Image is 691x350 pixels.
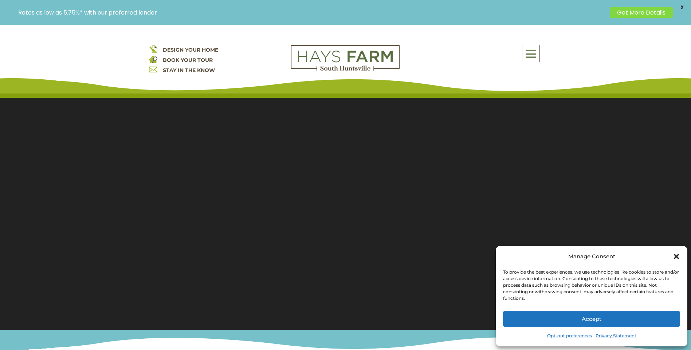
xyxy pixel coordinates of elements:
[163,57,213,63] a: BOOK YOUR TOUR
[163,47,218,53] a: DESIGN YOUR HOME
[291,45,400,71] img: Logo
[596,331,636,341] a: Privacy Statement
[547,331,592,341] a: Opt-out preferences
[149,55,157,63] img: book your home tour
[18,9,606,16] p: Rates as low as 5.75%* with our preferred lender
[503,311,680,327] button: Accept
[676,2,687,13] span: X
[149,45,157,53] img: design your home
[673,253,680,260] div: Close dialog
[291,66,400,72] a: hays farm homes huntsville development
[503,269,679,302] div: To provide the best experiences, we use technologies like cookies to store and/or access device i...
[610,7,673,18] a: Get More Details
[163,67,215,73] a: STAY IN THE KNOW
[568,251,615,262] div: Manage Consent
